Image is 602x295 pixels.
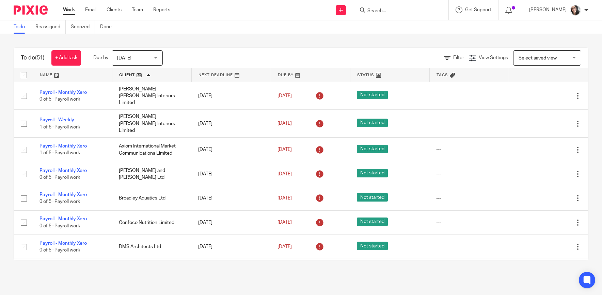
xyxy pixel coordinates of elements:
span: 0 of 5 · Payroll work [39,199,80,204]
td: Broadley Aquatics Ltd [112,186,191,210]
a: Work [63,6,75,13]
span: Select saved view [519,56,557,60]
a: Done [100,20,117,34]
img: me%20(1).jpg [570,5,581,16]
span: 0 of 5 · Payroll work [39,224,80,228]
span: 0 of 5 · Payroll work [39,248,80,253]
span: 1 of 5 · Payroll work [39,151,80,156]
span: [DATE] [278,220,292,225]
span: View Settings [479,55,508,60]
a: Payroll - Monthly Xero [39,144,87,149]
a: Snoozed [71,20,95,34]
span: [DATE] [117,56,131,60]
div: --- [436,171,502,177]
a: Payroll - Monthly Xero [39,241,87,246]
div: --- [436,219,502,226]
span: [DATE] [278,121,292,126]
div: --- [436,195,502,202]
div: --- [436,146,502,153]
span: 1 of 6 · Payroll work [39,125,80,129]
p: Due by [93,54,108,61]
span: Tags [437,73,448,77]
td: [DATE] [191,82,271,110]
td: [DATE] [191,186,271,210]
img: Pixie [14,5,48,15]
span: [DATE] [278,244,292,249]
a: Clients [107,6,122,13]
a: Reports [153,6,170,13]
span: Get Support [465,7,491,12]
td: [DATE] [191,138,271,162]
td: [DATE] [191,210,271,235]
span: Not started [357,193,388,202]
span: Filter [453,55,464,60]
span: Not started [357,91,388,99]
a: Payroll - Monthly Xero [39,168,87,173]
td: Axiom International Market Communications Limited [112,138,191,162]
p: [PERSON_NAME] [529,6,567,13]
td: Eade Pro Ltd [112,259,191,283]
a: Payroll - Monthly Xero [39,216,87,221]
a: To do [14,20,30,34]
td: [PERSON_NAME] [PERSON_NAME] Interiors Limited [112,110,191,138]
td: [DATE] [191,235,271,259]
a: Team [132,6,143,13]
span: [DATE] [278,93,292,98]
td: DMS Architects Ltd [112,235,191,259]
div: --- [436,120,502,127]
div: --- [436,243,502,250]
td: [PERSON_NAME] and [PERSON_NAME] Ltd [112,162,191,186]
a: Reassigned [35,20,66,34]
td: [PERSON_NAME] [PERSON_NAME] Interiors Limited [112,82,191,110]
a: Payroll - Weekly [39,118,74,122]
span: Not started [357,145,388,153]
div: --- [436,92,502,99]
span: 0 of 5 · Payroll work [39,175,80,180]
span: Not started [357,218,388,226]
span: (51) [35,55,45,60]
span: [DATE] [278,172,292,176]
span: Not started [357,169,388,177]
input: Search [367,8,428,14]
span: Not started [357,119,388,127]
td: [DATE] [191,162,271,186]
td: [DATE] [191,259,271,283]
span: [DATE] [278,147,292,152]
span: 0 of 5 · Payroll work [39,97,80,102]
span: Not started [357,242,388,250]
td: [DATE] [191,110,271,138]
a: Payroll - Monthly Xero [39,90,87,95]
h1: To do [21,54,45,62]
a: Payroll - Monthly Xero [39,192,87,197]
span: [DATE] [278,196,292,201]
a: + Add task [51,50,81,66]
a: Email [85,6,96,13]
td: Confoco Nutrition Limited [112,210,191,235]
